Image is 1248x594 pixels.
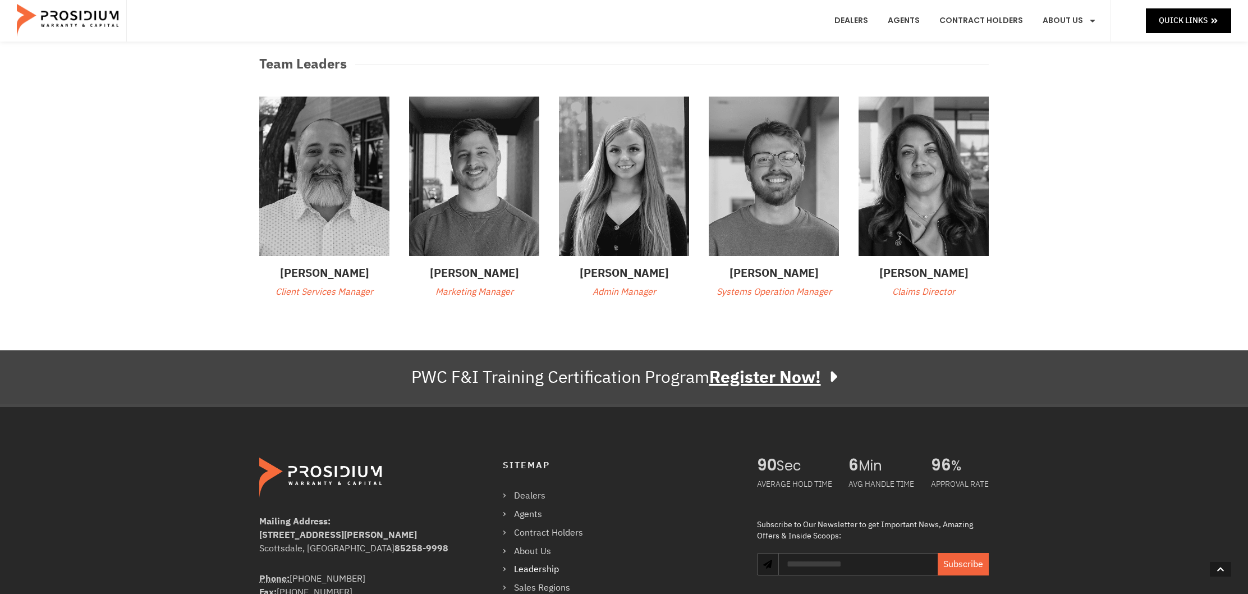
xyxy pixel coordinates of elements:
[259,515,331,528] b: Mailing Address:
[859,458,914,474] span: Min
[503,506,594,523] a: Agents
[259,54,347,74] h3: Team Leaders
[503,458,735,474] h4: Sitemap
[931,474,989,494] div: APPROVAL RATE
[951,458,989,474] span: %
[259,264,389,281] h3: [PERSON_NAME]
[409,264,539,281] h3: [PERSON_NAME]
[859,284,989,300] p: Claims Director
[931,458,951,474] span: 96
[757,474,832,494] div: AVERAGE HOLD TIME
[1146,8,1231,33] a: Quick Links
[848,474,914,494] div: AVG HANDLE TIME
[259,284,389,300] p: Client Services Manager
[394,542,448,555] b: 85258-9998
[709,364,821,390] u: Register Now!
[259,572,290,586] abbr: Phone Number
[503,488,594,504] a: Dealers
[559,284,689,300] p: Admin Manager
[709,264,839,281] h3: [PERSON_NAME]
[1159,13,1208,28] span: Quick Links
[943,558,983,571] span: Subscribe
[259,542,457,555] div: Scottsdale, [GEOGRAPHIC_DATA]
[938,553,989,575] button: Subscribe
[559,264,689,281] h3: [PERSON_NAME]
[409,284,539,300] p: Marketing Manager
[848,458,859,474] span: 6
[757,519,989,541] div: Subscribe to Our Newsletter to get Important News, Amazing Offers & Inside Scoops:
[259,528,417,542] b: [STREET_ADDRESS][PERSON_NAME]
[777,458,832,474] span: Sec
[503,525,594,541] a: Contract Holders
[503,561,594,578] a: Leadership
[778,553,989,587] form: Newsletter Form
[709,284,839,300] p: Systems Operation Manager
[411,367,837,387] div: PWC F&I Training Certification Program
[859,264,989,281] h3: [PERSON_NAME]
[259,572,290,586] strong: Phone:
[503,543,594,560] a: About Us
[757,458,777,474] span: 90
